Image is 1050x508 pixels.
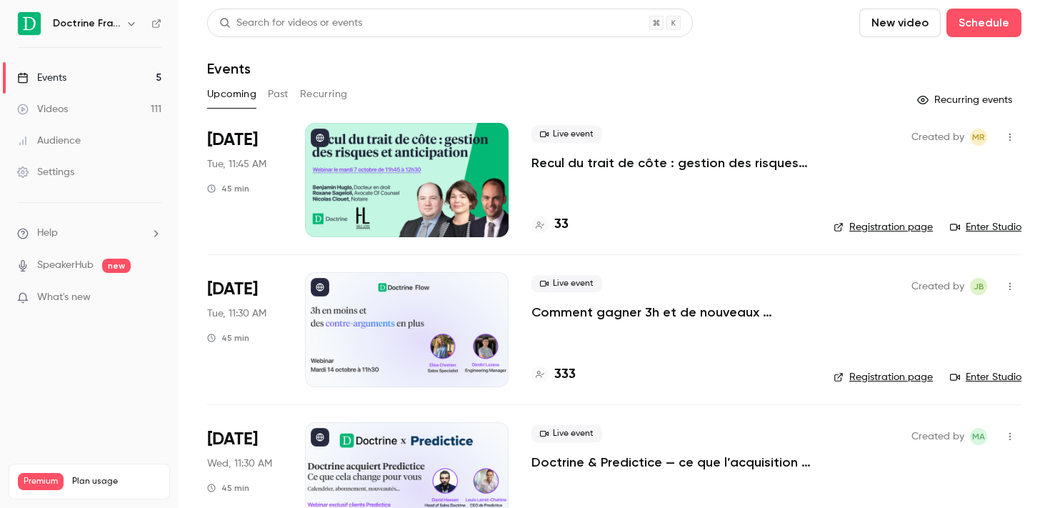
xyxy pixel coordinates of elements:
div: 45 min [207,482,249,494]
div: Videos [17,102,68,116]
button: Past [268,83,289,106]
span: What's new [37,290,91,305]
span: new [102,259,131,273]
button: Recurring events [911,89,1021,111]
span: Justine Burel [970,278,987,295]
span: Marguerite Rubin de Cervens [970,129,987,146]
span: [DATE] [207,278,258,301]
span: [DATE] [207,129,258,151]
span: [DATE] [207,428,258,451]
span: JB [974,278,984,295]
h6: Doctrine France [53,16,120,31]
span: Tue, 11:30 AM [207,307,266,321]
div: Search for videos or events [219,16,362,31]
div: Settings [17,165,74,179]
div: Audience [17,134,81,148]
a: Enter Studio [950,220,1021,234]
h4: 333 [554,365,576,384]
button: New video [859,9,941,37]
a: 33 [531,215,569,234]
button: Recurring [300,83,348,106]
button: Schedule [946,9,1021,37]
span: MA [972,428,985,445]
div: Oct 14 Tue, 11:30 AM (Europe/Paris) [207,272,282,387]
span: Tue, 11:45 AM [207,157,266,171]
a: Registration page [834,220,933,234]
h1: Events [207,60,251,77]
a: SpeakerHub [37,258,94,273]
img: Doctrine France [18,12,41,35]
a: Enter Studio [950,370,1021,384]
button: Upcoming [207,83,256,106]
span: Live event [531,425,602,442]
a: 333 [531,365,576,384]
span: Created by [911,428,964,445]
span: Created by [911,278,964,295]
a: Comment gagner 3h et de nouveaux arguments ? [531,304,811,321]
span: Created by [911,129,964,146]
div: Events [17,71,66,85]
h4: 33 [554,215,569,234]
span: Live event [531,275,602,292]
iframe: Noticeable Trigger [144,292,161,304]
span: Live event [531,126,602,143]
span: Help [37,226,58,241]
li: help-dropdown-opener [17,226,161,241]
span: Premium [18,473,64,490]
a: Registration page [834,370,933,384]
span: Plan usage [72,476,161,487]
span: Marie Agard [970,428,987,445]
a: Recul du trait de côte : gestion des risques et anticipation [531,154,811,171]
div: Oct 7 Tue, 11:45 AM (Europe/Paris) [207,123,282,237]
span: Wed, 11:30 AM [207,457,272,471]
div: 45 min [207,183,249,194]
div: 45 min [207,332,249,344]
a: Doctrine & Predictice — ce que l’acquisition change pour vous - Session 1 [531,454,811,471]
span: MR [972,129,985,146]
